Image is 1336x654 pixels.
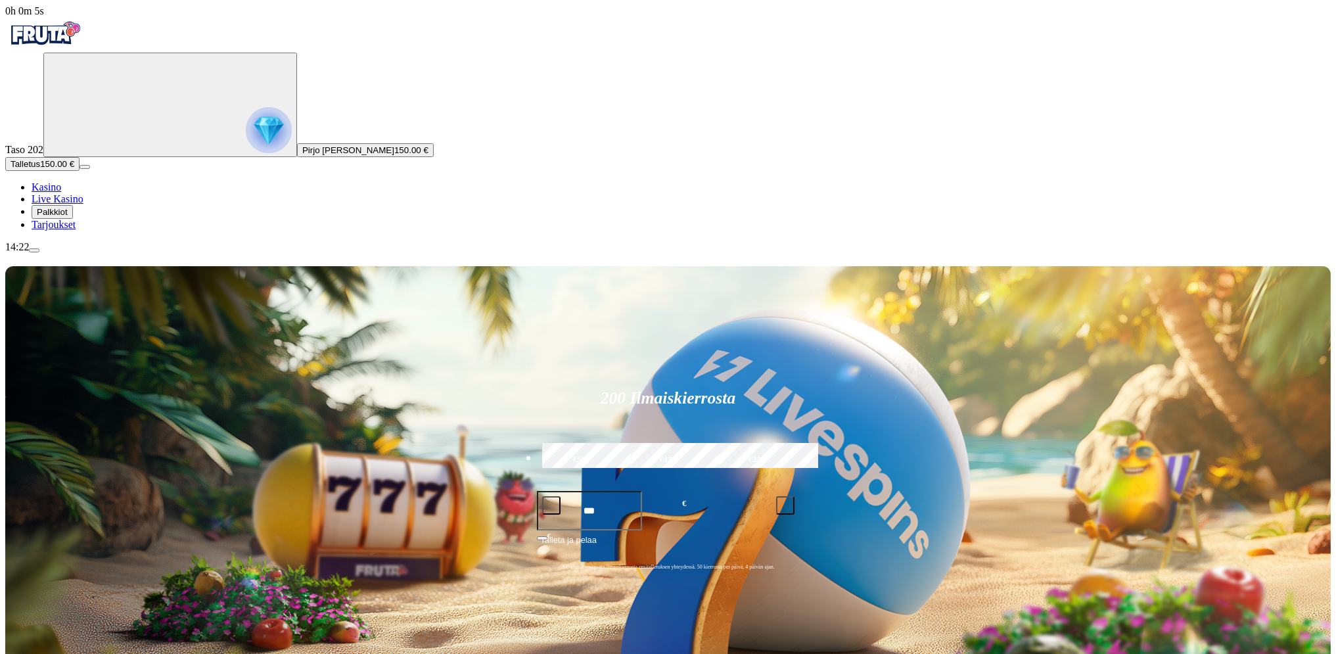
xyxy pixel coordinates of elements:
[32,205,73,219] button: Palkkiot
[32,181,61,193] a: Kasino
[776,496,795,515] button: plus icon
[5,241,29,252] span: 14:22
[43,53,297,157] button: reward progress
[547,532,551,540] span: €
[394,145,428,155] span: 150.00 €
[537,533,800,558] button: Talleta ja pelaa
[5,144,43,155] span: Taso 202
[5,181,1331,231] nav: Main menu
[40,159,74,169] span: 150.00 €
[5,41,84,52] a: Fruta
[541,534,597,557] span: Talleta ja pelaa
[628,441,709,479] label: €150
[297,143,434,157] button: Pirjo [PERSON_NAME]150.00 €
[29,248,39,252] button: menu
[682,498,686,510] span: €
[32,219,76,230] a: Tarjoukset
[32,193,83,204] a: Live Kasino
[37,207,68,217] span: Palkkiot
[5,157,80,171] button: Talletusplus icon150.00 €
[539,441,620,479] label: €50
[542,496,561,515] button: minus icon
[5,17,84,50] img: Fruta
[716,441,798,479] label: €250
[80,165,90,169] button: menu
[11,159,40,169] span: Talletus
[246,107,292,153] img: reward progress
[302,145,394,155] span: Pirjo [PERSON_NAME]
[5,5,44,16] span: user session time
[5,17,1331,231] nav: Primary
